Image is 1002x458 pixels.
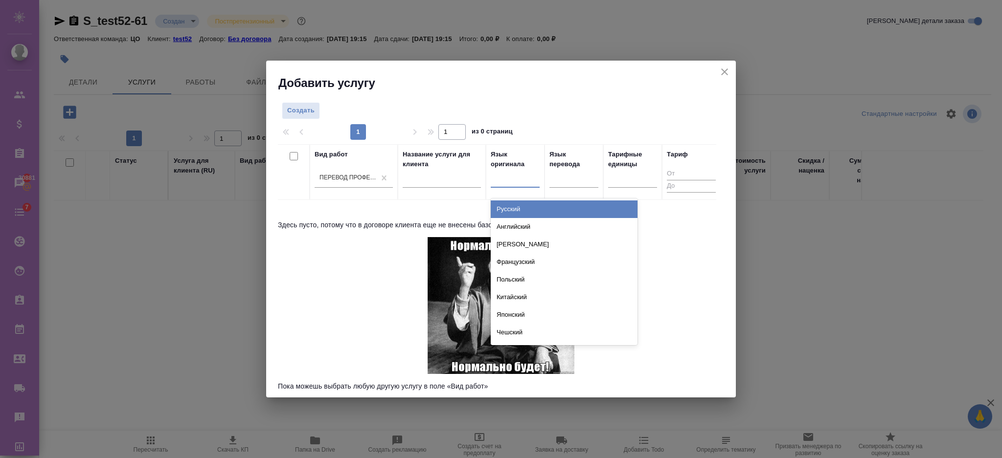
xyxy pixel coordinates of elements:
input: От [667,168,716,180]
div: Китайский [491,288,638,306]
button: Создать [282,102,320,119]
div: Японский [491,306,638,324]
div: Польский [491,271,638,288]
div: Русский [491,200,638,218]
h2: Добавить услугу [278,75,736,91]
div: Тарифные единицы [608,150,657,169]
div: Вид работ [315,150,348,159]
p: Пока можешь выбрать любую другую услугу в поле «Вид работ» [278,379,724,393]
div: [PERSON_NAME] [491,236,638,253]
div: Английский [491,218,638,236]
span: из 0 страниц [472,126,513,140]
input: До [667,180,716,192]
div: Тариф [667,150,688,159]
div: Название услуги для клиента [403,150,481,169]
button: close [717,65,732,79]
div: Французский [491,253,638,271]
p: Здесь пусто, потому что в договоре клиента еще не внесены базовый тариф или спец. услуги [278,218,724,232]
div: Язык оригинала [491,150,540,169]
div: Язык перевода [549,150,598,169]
div: Сербский [491,341,638,359]
div: Чешский [491,324,638,341]
span: Создать [287,105,315,116]
div: Перевод Профессиональный [319,174,376,182]
img: Монах-мудрец [428,232,574,379]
